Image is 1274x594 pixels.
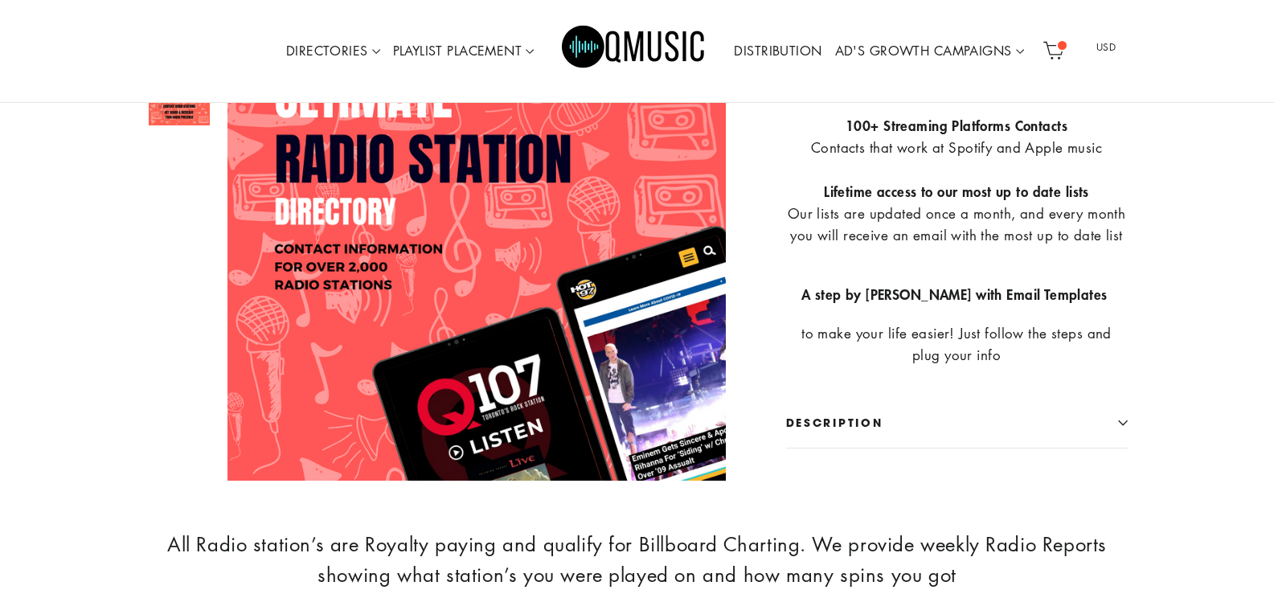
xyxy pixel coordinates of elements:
p: All Radio station’s are Royalty paying and qualify for Billboard Charting. We provide weekly Radi... [147,529,1128,590]
strong: A step by [PERSON_NAME] with Email Templates [801,285,1108,304]
a: PLAYLIST PLACEMENT [387,33,541,70]
img: Q Music Promotions [562,14,707,87]
b: Lifetime access to our most up to date lists [824,182,1089,201]
a: DISTRIBUTION [727,33,828,70]
a: DIRECTORIES [280,33,387,70]
a: AD'S GROWTH CAMPAIGNS [829,33,1030,70]
strong: 100+ Streaming Platforms Contacts [846,116,1067,135]
span: USD [1075,35,1137,59]
span: to make your life easier! Just follow the steps and plug your info [801,324,1112,364]
button: Description [786,398,1128,448]
div: Primary [232,4,1036,98]
div: Our lists are updated once a month, and every month you will receive an email with the most up to... [786,203,1128,246]
span: Contacts that work at Spotify and Apple music [811,138,1102,157]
